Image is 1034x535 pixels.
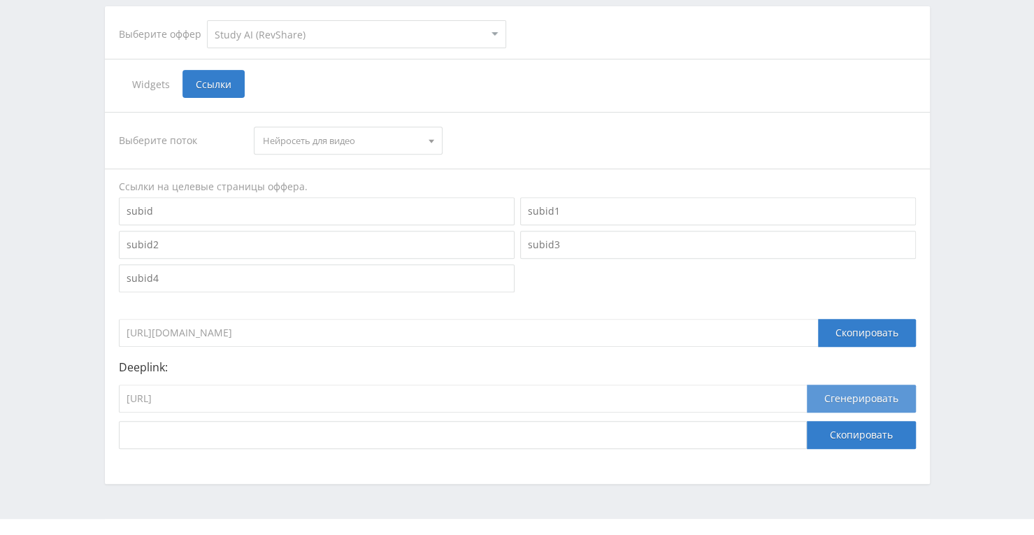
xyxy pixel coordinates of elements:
[818,319,916,347] div: Скопировать
[520,197,916,225] input: subid1
[263,127,421,154] span: Нейросеть для видео
[119,197,515,225] input: subid
[182,70,245,98] span: Ссылки
[119,29,207,40] div: Выберите оффер
[119,127,240,155] div: Выберите поток
[807,421,916,449] button: Скопировать
[520,231,916,259] input: subid3
[119,180,916,194] div: Ссылки на целевые страницы оффера.
[119,231,515,259] input: subid2
[807,385,916,413] button: Сгенерировать
[119,70,182,98] span: Widgets
[119,264,515,292] input: subid4
[119,361,916,373] p: Deeplink:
